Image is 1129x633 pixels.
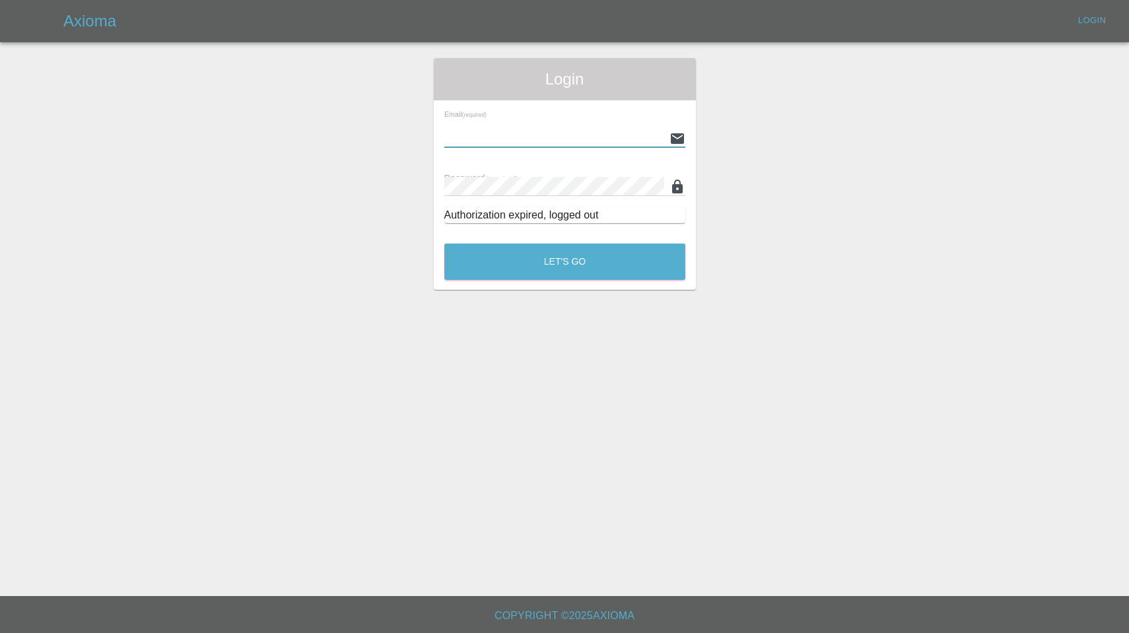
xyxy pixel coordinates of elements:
a: Login [1071,11,1113,31]
button: Let's Go [444,244,685,280]
span: Password [444,173,518,183]
small: (required) [485,175,518,183]
h5: Axioma [63,11,116,32]
span: Login [444,69,685,90]
span: Email [444,110,487,118]
div: Authorization expired, logged out [444,207,685,223]
small: (required) [462,112,486,118]
h6: Copyright © 2025 Axioma [11,607,1118,625]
